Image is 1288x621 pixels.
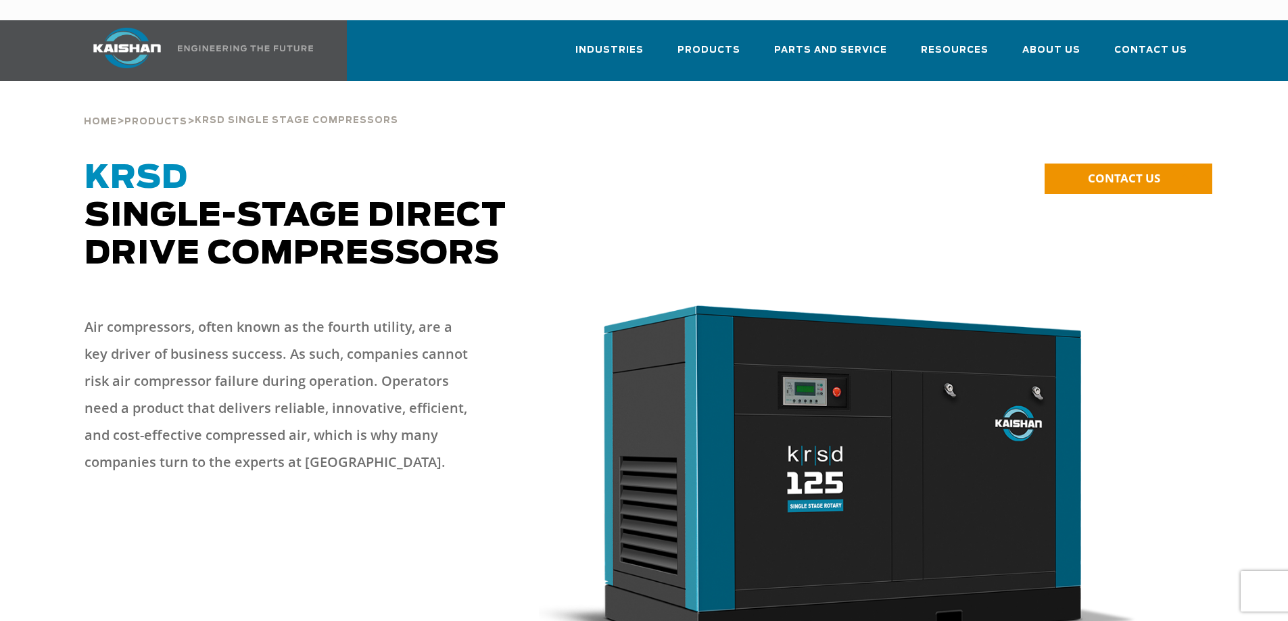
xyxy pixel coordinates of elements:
span: Parts and Service [774,43,887,58]
span: Contact Us [1114,43,1187,58]
a: Products [677,32,740,78]
span: About Us [1022,43,1080,58]
a: Kaishan USA [76,20,316,81]
span: Products [677,43,740,58]
p: Air compressors, often known as the fourth utility, are a key driver of business success. As such... [85,314,477,476]
a: Parts and Service [774,32,887,78]
a: Industries [575,32,644,78]
img: kaishan logo [76,28,178,68]
a: Resources [921,32,988,78]
span: KRSD [85,162,188,195]
a: Contact Us [1114,32,1187,78]
span: Home [84,118,117,126]
span: krsd single stage compressors [195,116,398,125]
a: CONTACT US [1045,164,1212,194]
a: About Us [1022,32,1080,78]
div: > > [84,81,398,132]
a: Home [84,115,117,127]
span: Resources [921,43,988,58]
span: Single-Stage Direct Drive Compressors [85,162,506,270]
img: Engineering the future [178,45,313,51]
span: Products [124,118,187,126]
span: Industries [575,43,644,58]
span: CONTACT US [1088,170,1160,186]
a: Products [124,115,187,127]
